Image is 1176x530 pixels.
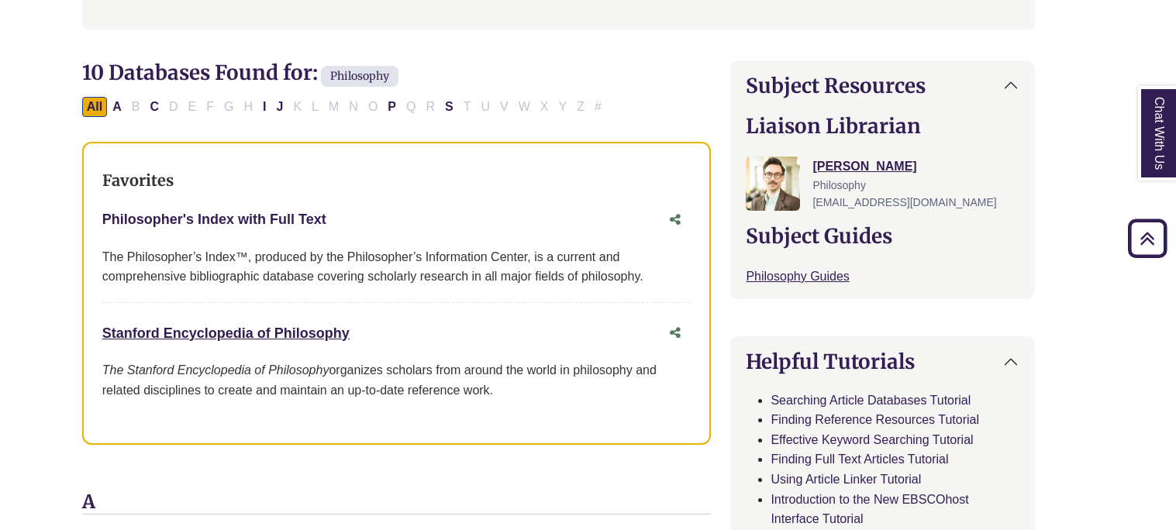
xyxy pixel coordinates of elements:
[746,114,1019,138] h2: Liaison Librarian
[272,97,288,117] button: Filter Results J
[812,179,866,191] span: Philosophy
[812,160,916,173] a: [PERSON_NAME]
[746,224,1019,248] h2: Subject Guides
[746,157,800,211] img: Greg Rosauer
[82,491,712,515] h3: A
[102,363,329,377] i: The Stanford Encyclopedia of Philosophy
[321,66,398,87] span: Philosophy
[660,318,691,348] button: Share this database
[1123,228,1172,249] a: Back to Top
[108,97,126,117] button: Filter Results A
[771,394,971,407] a: Searching Article Databases Tutorial
[102,325,350,341] a: Stanford Encyclopedia of Philosophy
[746,270,849,283] a: Philosophy Guides
[258,97,271,117] button: Filter Results I
[771,433,973,446] a: Effective Keyword Searching Tutorial
[812,196,996,208] span: [EMAIL_ADDRESS][DOMAIN_NAME]
[771,473,921,486] a: Using Article Linker Tutorial
[82,97,107,117] button: All
[440,97,458,117] button: Filter Results S
[771,493,968,526] a: Introduction to the New EBSCOhost Interface Tutorial
[102,171,691,190] h3: Favorites
[383,97,401,117] button: Filter Results P
[82,60,318,85] span: 10 Databases Found for:
[102,360,691,400] div: organizes scholars from around the world in philosophy and related disciplines to create and main...
[82,99,608,112] div: Alpha-list to filter by first letter of database name
[730,61,1034,110] button: Subject Resources
[771,413,979,426] a: Finding Reference Resources Tutorial
[730,337,1034,386] button: Helpful Tutorials
[102,212,326,227] a: Philosopher's Index with Full Text
[771,453,948,466] a: Finding Full Text Articles Tutorial
[660,205,691,235] button: Share this database
[145,97,164,117] button: Filter Results C
[102,247,691,287] div: The Philosopher’s Index™, produced by the Philosopher’s Information Center, is a current and comp...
